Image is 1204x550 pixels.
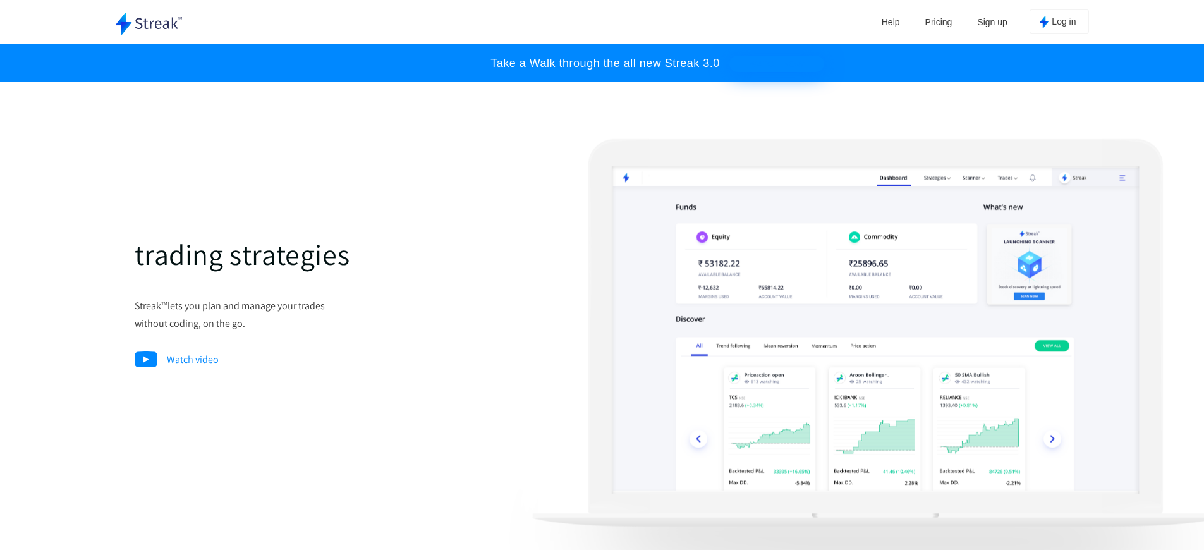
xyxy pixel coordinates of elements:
button: WATCH NOW [729,56,824,72]
a: Pricing [919,13,959,32]
span: trading strategies [135,235,350,273]
p: Watch video [135,351,219,368]
span: Log in [1052,16,1076,28]
p: Take a Walk through the all new Streak 3.0 [478,57,720,70]
img: video_img [135,351,158,367]
a: Help [875,13,906,32]
a: Sign up [971,13,1013,32]
a: video_imgWatch video [135,351,219,368]
p: Streak lets you plan and manage your trades without coding, on the go. [135,297,509,331]
sup: TM [161,300,167,307]
button: Log in [1030,9,1089,34]
img: logo [116,13,183,35]
img: kite_logo [1040,16,1049,28]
